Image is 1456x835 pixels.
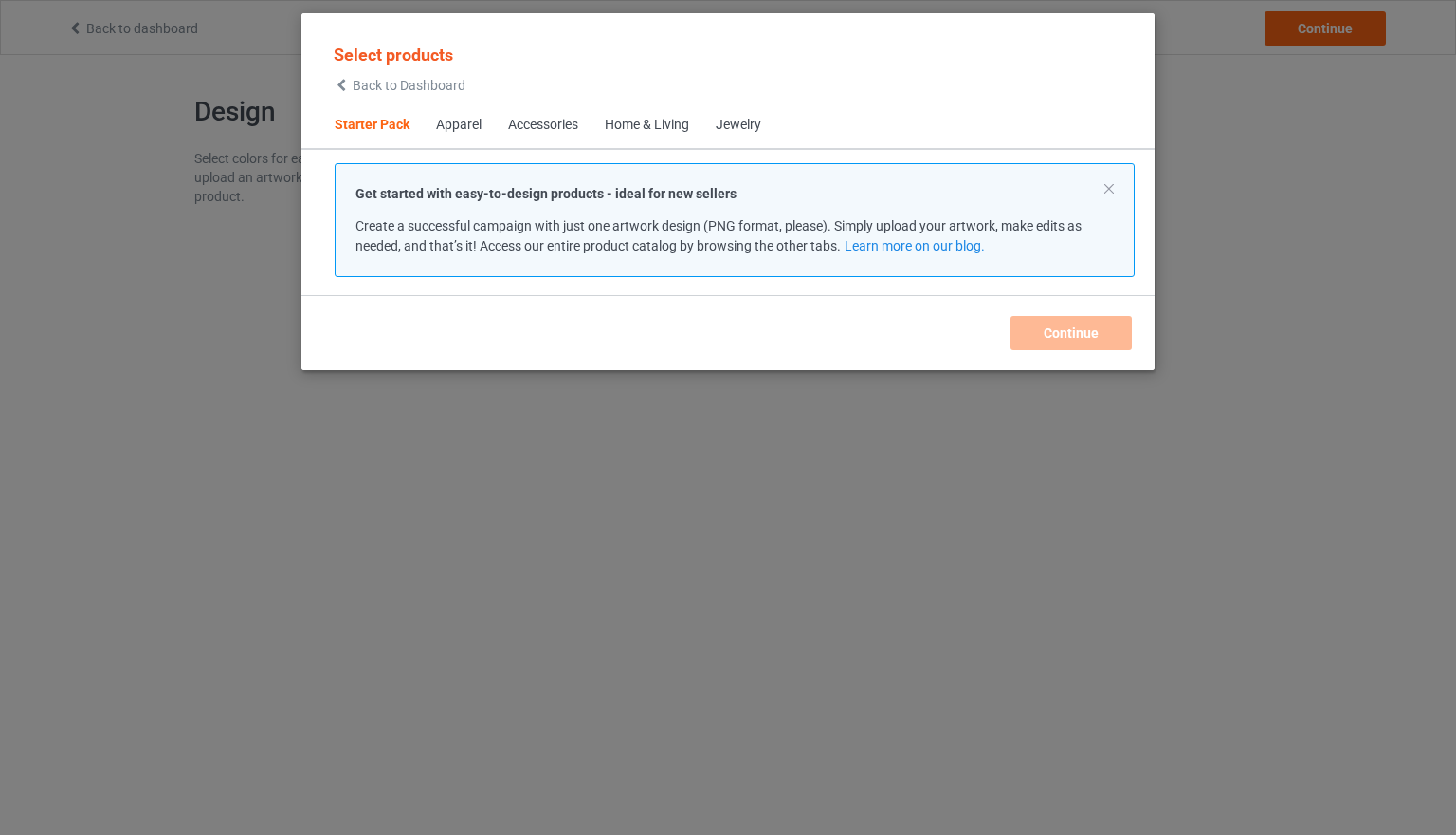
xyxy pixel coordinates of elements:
strong: Get started with easy-to-design products - ideal for new sellers [355,186,737,201]
div: Jewelry [716,116,761,135]
span: Starter Pack [321,102,423,148]
span: Back to Dashboard [353,78,465,93]
a: Learn more on our blog. [845,238,985,253]
div: Apparel [436,116,482,135]
span: Select products [334,45,453,65]
div: Accessories [508,116,578,135]
span: Create a successful campaign with just one artwork design (PNG format, please). Simply upload you... [355,218,1082,253]
div: Home & Living [605,116,689,135]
